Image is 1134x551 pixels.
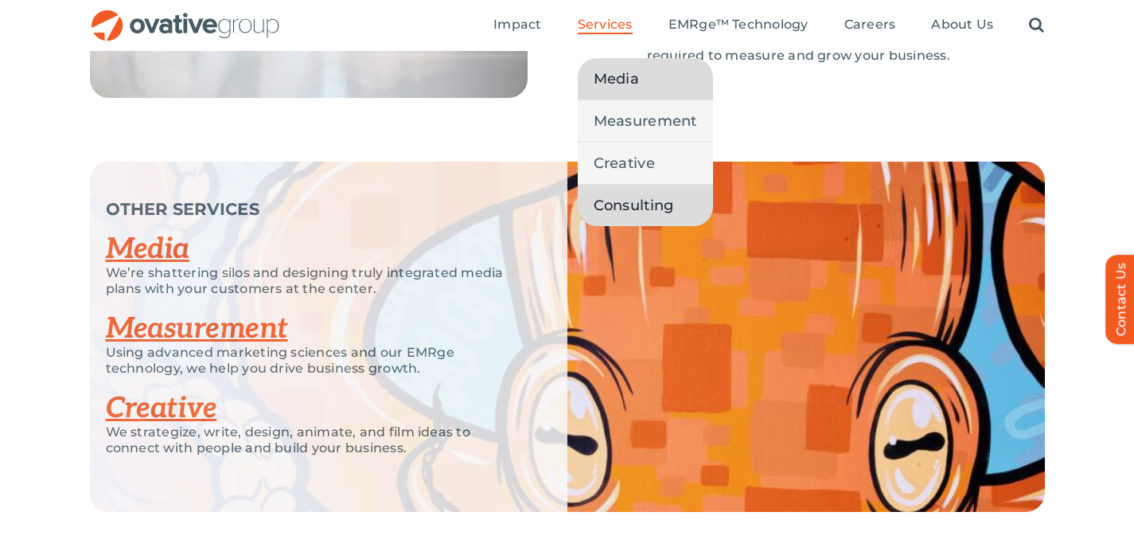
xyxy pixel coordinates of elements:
[594,68,639,90] span: Media
[578,17,633,33] span: Services
[668,17,809,33] span: EMRge™ Technology
[106,391,217,426] a: Creative
[493,17,541,34] a: Impact
[578,100,713,142] a: Measurement
[594,152,655,174] span: Creative
[594,194,674,217] span: Consulting
[106,424,528,456] p: We strategize, write, design, animate, and film ideas to connect with people and build your busin...
[106,201,528,217] p: OTHER SERVICES
[106,345,528,377] p: Using advanced marketing sciences and our EMRge technology, we help you drive business growth.
[106,311,288,346] a: Measurement
[493,17,541,33] span: Impact
[578,185,713,226] a: Consulting
[931,17,993,34] a: About Us
[578,58,713,100] a: Media
[106,232,189,267] a: Media
[844,17,896,33] span: Careers
[106,265,528,297] p: We’re shattering silos and designing truly integrated media plans with your customers at the center.
[90,8,281,23] a: OG_Full_horizontal_RGB
[931,17,993,33] span: About Us
[668,17,809,34] a: EMRge™ Technology
[578,143,713,184] a: Creative
[578,17,633,34] a: Services
[844,17,896,34] a: Careers
[594,110,697,132] span: Measurement
[1029,17,1044,34] a: Search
